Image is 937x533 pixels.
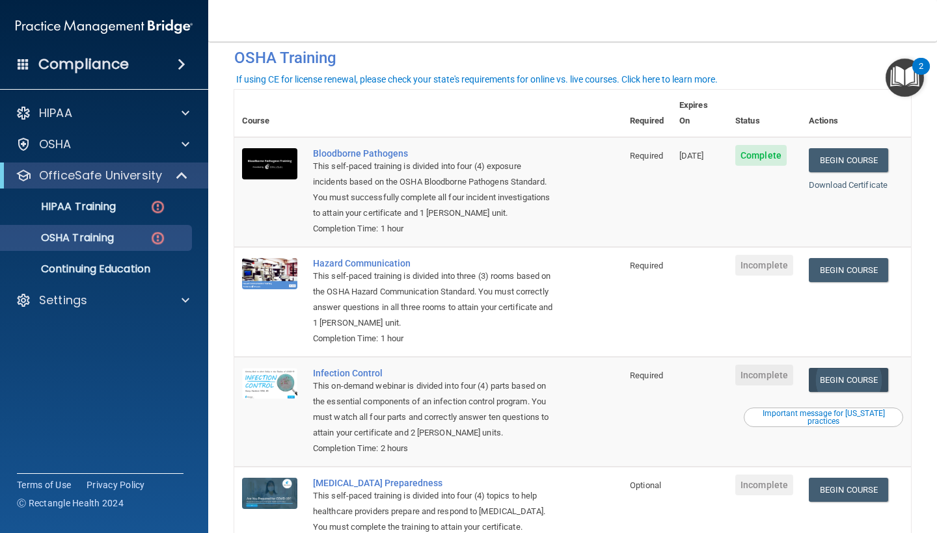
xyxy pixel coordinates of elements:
div: This on-demand webinar is divided into four (4) parts based on the essential components of an inf... [313,378,557,441]
button: Open Resource Center, 2 new notifications [886,58,924,97]
p: Continuing Education [8,263,186,276]
div: Completion Time: 1 hour [313,221,557,237]
th: Status [727,90,801,137]
span: Required [630,370,663,380]
a: Privacy Policy [87,478,145,491]
a: OSHA [16,136,189,152]
div: This self-paced training is divided into three (3) rooms based on the OSHA Hazard Communication S... [313,268,557,331]
span: Complete [735,145,787,166]
div: Completion Time: 2 hours [313,441,557,456]
div: If using CE for license renewal, please check your state's requirements for online vs. live cours... [236,75,718,84]
span: [DATE] [679,151,704,161]
a: HIPAA [16,105,189,121]
a: Begin Course [809,368,888,392]
a: OfficeSafe University [16,168,189,183]
p: Settings [39,292,87,308]
a: Hazard Communication [313,258,557,268]
a: Begin Course [809,148,888,172]
span: Ⓒ Rectangle Health 2024 [17,497,124,510]
a: Infection Control [313,368,557,378]
th: Required [622,90,672,137]
span: Incomplete [735,474,793,495]
button: Read this if you are a dental practitioner in the state of CA [744,408,903,427]
button: If using CE for license renewal, please check your state's requirements for online vs. live cours... [234,73,720,86]
span: Incomplete [735,255,793,276]
img: PMB logo [16,14,193,40]
div: This self-paced training is divided into four (4) exposure incidents based on the OSHA Bloodborne... [313,159,557,221]
p: OSHA Training [8,231,114,244]
span: Incomplete [735,365,793,385]
div: Important message for [US_STATE] practices [746,409,901,425]
span: Required [630,151,663,161]
p: HIPAA [39,105,72,121]
th: Expires On [672,90,727,137]
a: Settings [16,292,189,308]
div: Completion Time: 1 hour [313,331,557,346]
span: Optional [630,480,661,490]
div: 2 [919,66,923,83]
p: OSHA [39,136,72,152]
a: Bloodborne Pathogens [313,148,557,159]
img: danger-circle.6113f641.png [150,230,166,246]
h4: Compliance [38,55,129,73]
a: [MEDICAL_DATA] Preparedness [313,478,557,488]
th: Actions [801,90,911,137]
a: Begin Course [809,258,888,282]
a: Terms of Use [17,478,71,491]
a: Begin Course [809,478,888,502]
p: HIPAA Training [8,200,116,213]
h4: OSHA Training [234,49,911,67]
span: Required [630,261,663,270]
p: OfficeSafe University [39,168,162,183]
th: Course [234,90,305,137]
a: Download Certificate [809,180,888,190]
img: danger-circle.6113f641.png [150,199,166,215]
